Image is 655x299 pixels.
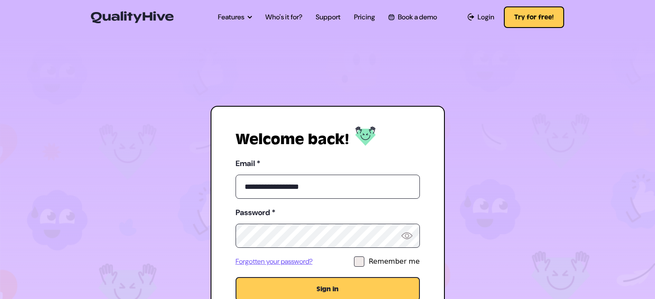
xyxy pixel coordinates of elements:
[236,256,313,267] a: Forgotten your password?
[236,131,349,148] h1: Welcome back!
[388,14,394,20] img: Book a QualityHive Demo
[468,12,495,22] a: Login
[369,256,419,267] div: Remember me
[478,12,494,22] span: Login
[218,12,252,22] a: Features
[388,12,437,22] a: Book a demo
[355,126,376,146] img: Log in to QualityHive
[354,12,375,22] a: Pricing
[316,12,341,22] a: Support
[401,232,413,239] img: Reveal Password
[504,6,564,28] button: Try for free!
[236,206,420,219] label: Password *
[91,11,174,23] img: QualityHive - Bug Tracking Tool
[265,12,302,22] a: Who's it for?
[236,157,420,170] label: Email *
